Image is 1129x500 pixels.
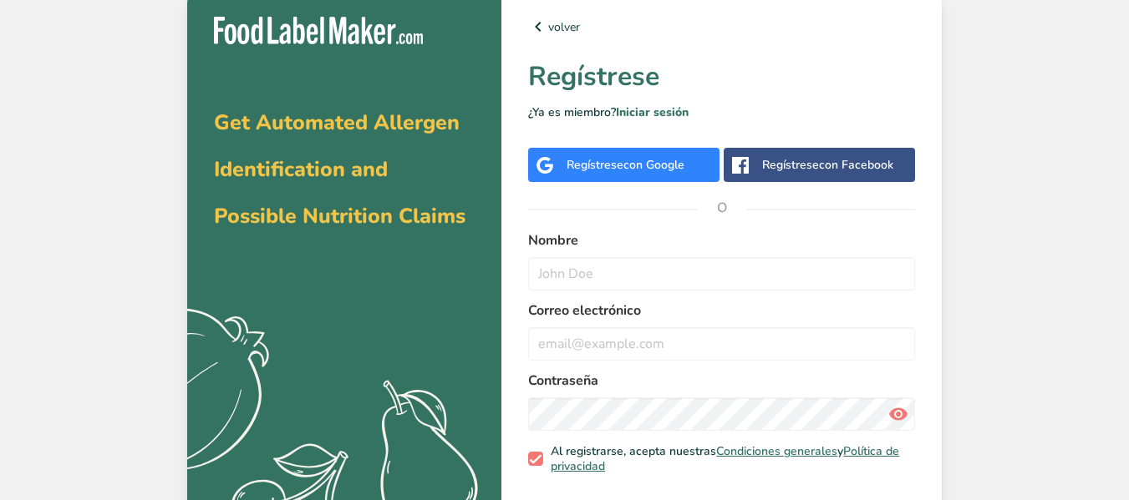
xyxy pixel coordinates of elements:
[567,156,684,174] div: Regístrese
[528,301,915,321] label: Correo electrónico
[623,157,684,173] span: con Google
[528,327,915,361] input: email@example.com
[762,156,893,174] div: Regístrese
[528,17,915,37] a: volver
[697,183,747,233] span: O
[528,257,915,290] input: John Doe
[616,104,689,120] a: Iniciar sesión
[819,157,893,173] span: con Facebook
[214,109,465,230] span: Get Automated Allergen Identification and Possible Nutrition Claims
[528,104,915,121] p: ¿Ya es miembro?
[551,443,899,474] a: Política de privacidad
[528,371,915,391] label: Contraseña
[528,230,915,250] label: Nombre
[716,443,837,459] a: Condiciones generales
[543,444,909,473] span: Al registrarse, acepta nuestras y
[528,57,915,97] h1: Regístrese
[214,17,423,44] img: Food Label Maker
